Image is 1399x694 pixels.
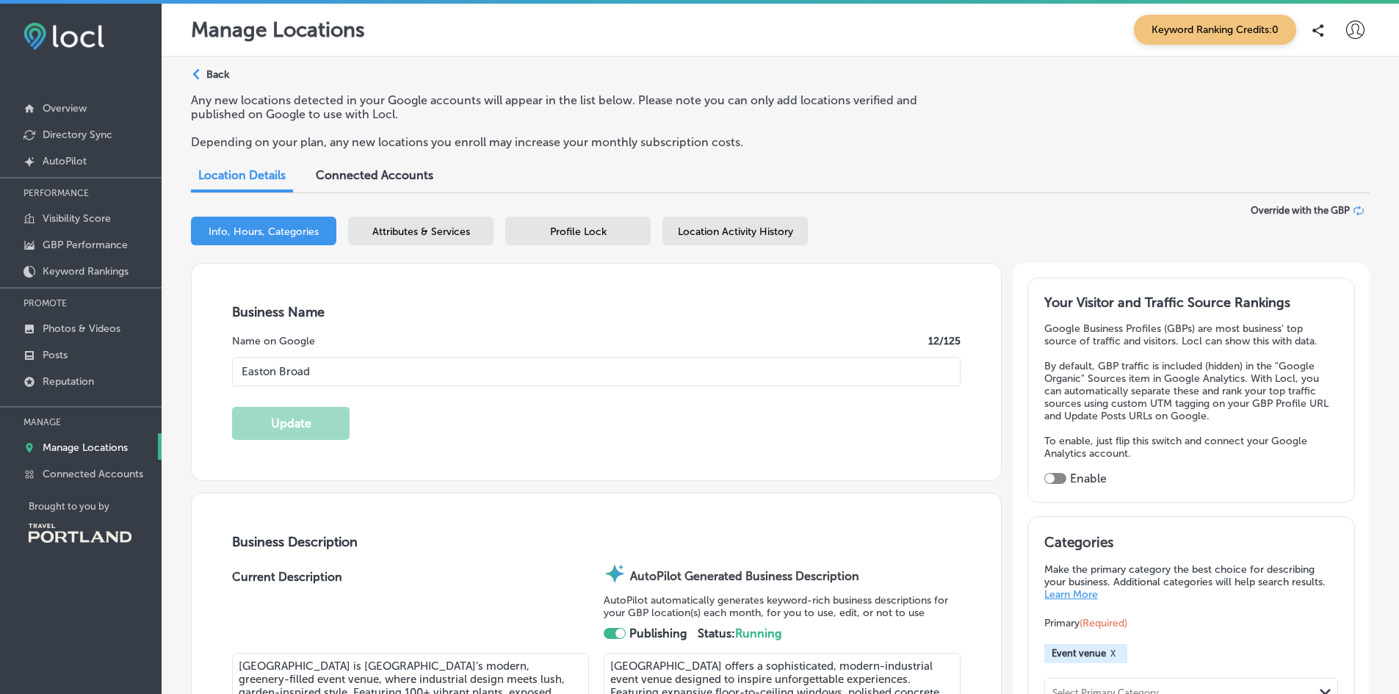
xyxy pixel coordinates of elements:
[928,335,961,347] label: 12 /125
[698,626,781,640] strong: Status:
[1106,648,1120,659] button: X
[43,212,111,225] p: Visibility Score
[43,129,112,141] p: Directory Sync
[232,534,961,550] h3: Business Description
[43,349,68,361] p: Posts
[1134,15,1296,45] span: Keyword Ranking Credits: 0
[43,102,87,115] p: Overview
[232,335,315,347] label: Name on Google
[1080,617,1127,629] span: (Required)
[29,501,162,512] p: Brought to you by
[735,626,781,640] span: Running
[232,570,342,653] label: Current Description
[604,594,961,619] p: AutoPilot automatically generates keyword-rich business descriptions for your GBP location(s) eac...
[1044,563,1338,601] p: Make the primary category the best choice for describing your business. Additional categories wil...
[1052,648,1106,659] span: Event venue
[43,155,87,167] p: AutoPilot
[1044,435,1338,460] p: To enable, just flip this switch and connect your Google Analytics account.
[24,23,104,50] img: fda3e92497d09a02dc62c9cd864e3231.png
[191,18,365,42] p: Manage Locations
[191,93,957,121] p: Any new locations detected in your Google accounts will appear in the list below. Please note you...
[43,441,128,454] p: Manage Locations
[1251,205,1350,216] span: Override with the GBP
[232,407,350,440] button: Update
[1044,322,1338,347] p: Google Business Profiles (GBPs) are most business' top source of traffic and visitors. Locl can s...
[1044,294,1338,311] h3: Your Visitor and Traffic Source Rankings
[1044,617,1127,629] span: Primary
[232,357,961,386] input: Enter Location Name
[29,524,131,543] img: Travel Portland
[1070,471,1107,485] label: Enable
[316,168,433,182] span: Connected Accounts
[206,68,229,81] p: Back
[43,265,129,278] p: Keyword Rankings
[678,225,793,238] span: Location Activity History
[629,626,687,640] strong: Publishing
[1044,360,1338,422] p: By default, GBP traffic is included (hidden) in the "Google Organic" Sources item in Google Analy...
[1044,588,1098,601] a: Learn More
[43,375,94,388] p: Reputation
[1044,534,1338,556] h3: Categories
[191,135,957,149] p: Depending on your plan, any new locations you enroll may increase your monthly subscription costs.
[43,468,143,480] p: Connected Accounts
[43,239,128,251] p: GBP Performance
[43,322,120,335] p: Photos & Videos
[550,225,607,238] span: Profile Lock
[604,563,626,585] img: autopilot-icon
[372,225,470,238] span: Attributes & Services
[209,225,319,238] span: Info, Hours, Categories
[198,168,286,182] span: Location Details
[630,569,859,583] strong: AutoPilot Generated Business Description
[232,304,961,320] h3: Business Name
